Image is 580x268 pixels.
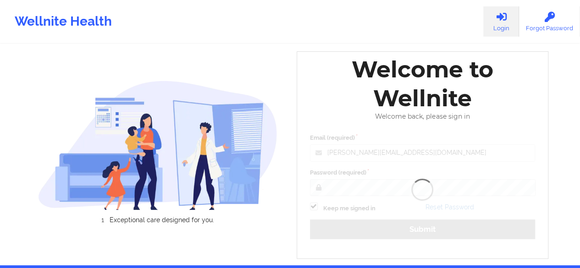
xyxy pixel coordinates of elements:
[519,6,580,37] a: Forgot Password
[304,113,542,120] div: Welcome back, please sign in
[46,216,277,224] li: Exceptional care designed for you.
[38,80,277,210] img: wellnite-auth-hero_200.c722682e.png
[483,6,519,37] a: Login
[304,55,542,113] div: Welcome to Wellnite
